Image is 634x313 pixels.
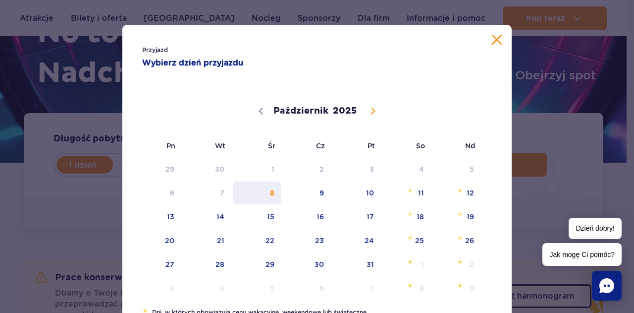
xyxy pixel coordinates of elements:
span: Wt [182,134,232,157]
span: Wrzesień 30, 2025 [182,158,232,181]
span: Październik 13, 2025 [132,205,182,228]
span: Październik 19, 2025 [432,205,482,228]
span: So [382,134,432,157]
span: Październik 23, 2025 [282,229,332,252]
span: Październik 8, 2025 [232,182,282,204]
span: Listopad 9, 2025 [432,277,482,300]
span: Październik 1, 2025 [232,158,282,181]
span: Październik 14, 2025 [182,205,232,228]
span: Nd [432,134,482,157]
span: Październik 3, 2025 [332,158,382,181]
span: Październik 15, 2025 [232,205,282,228]
span: Październik 7, 2025 [182,182,232,204]
span: Listopad 3, 2025 [132,277,182,300]
span: Październik 2, 2025 [282,158,332,181]
span: Listopad 5, 2025 [232,277,282,300]
span: Cz [282,134,332,157]
span: Październik 4, 2025 [382,158,432,181]
span: Listopad 2, 2025 [432,253,482,276]
span: Listopad 4, 2025 [182,277,232,300]
button: Zamknij kalendarz [492,35,502,45]
span: Październik 20, 2025 [132,229,182,252]
span: Wrzesień 29, 2025 [132,158,182,181]
span: Przyjazd [142,45,297,55]
span: Październik 28, 2025 [182,253,232,276]
div: Chat [592,271,622,301]
span: Październik 24, 2025 [332,229,382,252]
span: Śr [232,134,282,157]
span: Listopad 7, 2025 [332,277,382,300]
span: Listopad 1, 2025 [382,253,432,276]
span: Październik 17, 2025 [332,205,382,228]
span: Październik 30, 2025 [282,253,332,276]
span: Listopad 6, 2025 [282,277,332,300]
span: Październik 18, 2025 [382,205,432,228]
span: Październik 10, 2025 [332,182,382,204]
span: Październik 25, 2025 [382,229,432,252]
span: Jak mogę Ci pomóc? [542,243,622,266]
span: Październik 22, 2025 [232,229,282,252]
span: Październik 21, 2025 [182,229,232,252]
span: Październik 26, 2025 [432,229,482,252]
span: Październik 27, 2025 [132,253,182,276]
span: Październik 6, 2025 [132,182,182,204]
span: Październik 12, 2025 [432,182,482,204]
span: Dzień dobry! [569,218,622,239]
span: Październik 29, 2025 [232,253,282,276]
span: Październik 5, 2025 [432,158,482,181]
span: Październik 11, 2025 [382,182,432,204]
span: Październik 16, 2025 [282,205,332,228]
span: Październik 9, 2025 [282,182,332,204]
span: Listopad 8, 2025 [382,277,432,300]
strong: Wybierz dzień przyjazdu [142,57,297,69]
span: Pn [132,134,182,157]
span: Październik 31, 2025 [332,253,382,276]
span: Pt [332,134,382,157]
